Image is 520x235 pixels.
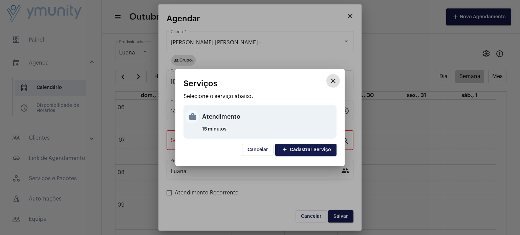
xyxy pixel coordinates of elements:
mat-icon: add [281,145,289,155]
mat-icon: work [185,110,199,123]
div: Atendimento [202,107,335,127]
span: Cadastrar Serviço [281,147,331,152]
p: Selecione o serviço abaixo: [183,93,337,99]
mat-icon: close [329,77,337,85]
span: Cancelar [247,147,268,152]
button: Cancelar [242,144,274,156]
button: Cadastrar Serviço [275,144,337,156]
div: 15 minutos [202,127,335,137]
span: Serviços [183,79,217,88]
